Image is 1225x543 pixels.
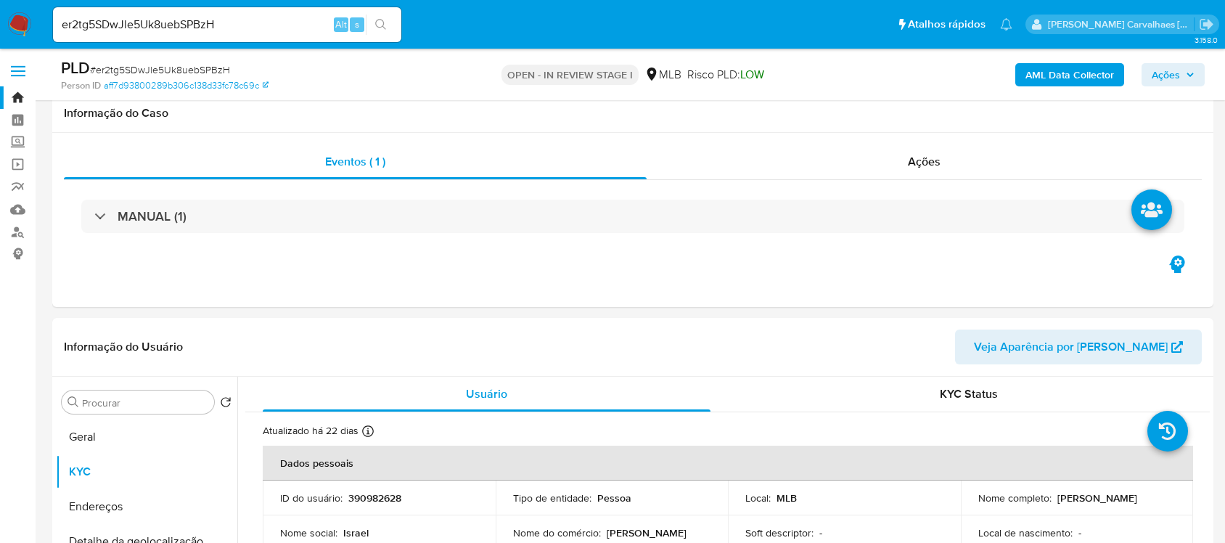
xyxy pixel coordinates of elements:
p: ID do usuário : [280,491,343,505]
span: KYC Status [940,385,998,402]
button: search-icon [366,15,396,35]
p: Local de nascimento : [978,526,1073,539]
a: Sair [1199,17,1214,32]
p: 390982628 [348,491,401,505]
b: PLD [61,56,90,79]
p: Nome do comércio : [513,526,601,539]
p: Atualizado há 22 dias [263,424,359,438]
span: Atalhos rápidos [908,17,986,32]
b: Person ID [61,79,101,92]
h1: Informação do Usuário [64,340,183,354]
h3: MANUAL (1) [118,208,187,224]
span: Ações [1152,63,1180,86]
p: MLB [777,491,797,505]
button: Procurar [67,396,79,408]
p: Pessoa [597,491,631,505]
span: # er2tg5SDwJle5Uk8uebSPBzH [90,62,230,77]
span: Eventos ( 1 ) [325,153,385,170]
h1: Informação do Caso [64,106,1202,121]
b: AML Data Collector [1025,63,1114,86]
p: OPEN - IN REVIEW STAGE I [501,65,639,85]
p: Local : [745,491,771,505]
button: Ações [1142,63,1205,86]
span: Usuário [466,385,507,402]
span: LOW [740,66,764,83]
input: Procurar [82,396,208,409]
p: Nome completo : [978,491,1052,505]
span: Alt [335,17,347,31]
th: Dados pessoais [263,446,1193,481]
a: aff7d93800289b306c138d33fc78c69c [104,79,269,92]
p: Nome social : [280,526,337,539]
button: Veja Aparência por [PERSON_NAME] [955,330,1202,364]
p: Israel [343,526,369,539]
div: MANUAL (1) [81,200,1184,233]
span: Ações [908,153,941,170]
p: - [819,526,822,539]
span: Veja Aparência por [PERSON_NAME] [974,330,1168,364]
input: Pesquise usuários ou casos... [53,15,401,34]
span: s [355,17,359,31]
button: AML Data Collector [1015,63,1124,86]
p: - [1078,526,1081,539]
button: Endereços [56,489,237,524]
p: [PERSON_NAME] [1057,491,1137,505]
button: KYC [56,454,237,489]
button: Geral [56,420,237,454]
a: Notificações [1000,18,1012,30]
div: MLB [644,67,681,83]
span: Risco PLD: [687,67,764,83]
p: Tipo de entidade : [513,491,591,505]
p: [PERSON_NAME] [607,526,687,539]
button: Retornar ao pedido padrão [220,396,232,412]
p: Soft descriptor : [745,526,814,539]
p: sara.carvalhaes@mercadopago.com.br [1048,17,1195,31]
